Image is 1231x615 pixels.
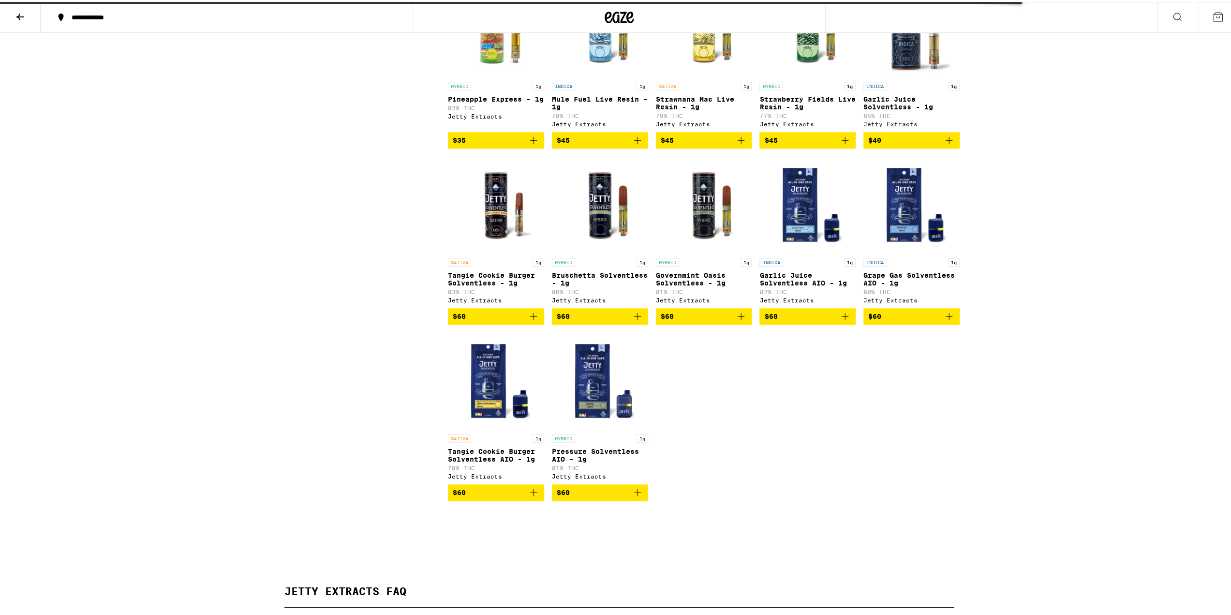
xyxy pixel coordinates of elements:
[759,111,856,117] p: 77% THC
[552,295,648,301] div: Jetty Extracts
[552,306,648,323] button: Add to bag
[448,93,544,101] p: Pineapple Express - 1g
[863,270,960,285] p: Grape Gas Solventless AIO - 1g
[637,432,648,441] p: 1g
[533,256,544,265] p: 1g
[448,330,544,427] img: Jetty Extracts - Tangie Cookie Burger Solventless AIO - 1g
[637,80,648,89] p: 1g
[448,130,544,147] button: Add to bag
[656,306,752,323] button: Add to bag
[863,93,960,109] p: Garlic Juice Solventless - 1g
[552,154,648,306] a: Open page for Bruschetta Solventless - 1g from Jetty Extracts
[448,256,471,265] p: SATIVA
[656,130,752,147] button: Add to bag
[759,80,783,89] p: HYBRID
[448,287,544,293] p: 83% THC
[759,119,856,125] div: Jetty Extracts
[448,330,544,482] a: Open page for Tangie Cookie Burger Solventless AIO - 1g from Jetty Extracts
[448,463,544,469] p: 78% THC
[863,287,960,293] p: 80% THC
[552,80,575,89] p: INDICA
[448,306,544,323] button: Add to bag
[863,154,960,251] img: Jetty Extracts - Grape Gas Solventless AIO - 1g
[552,463,648,469] p: 81% THC
[863,119,960,125] div: Jetty Extracts
[740,256,752,265] p: 1g
[656,154,752,251] img: Jetty Extracts - Governmint Oasis Solventless - 1g
[552,446,648,461] p: Pressure Solventless AIO - 1g
[863,154,960,306] a: Open page for Grape Gas Solventless AIO - 1g from Jetty Extracts
[448,295,544,301] div: Jetty Extracts
[868,135,881,142] span: $40
[448,471,544,478] div: Jetty Extracts
[863,80,887,89] p: INDICA
[448,80,471,89] p: HYBRID
[759,154,856,251] img: Jetty Extracts - Garlic Juice Solventless AIO - 1g
[552,432,575,441] p: HYBRID
[656,256,679,265] p: HYBRID
[552,256,575,265] p: HYBRID
[661,135,674,142] span: $45
[552,93,648,109] p: Mule Fuel Live Resin - 1g
[759,270,856,285] p: Garlic Juice Solventless AIO - 1g
[552,119,648,125] div: Jetty Extracts
[453,135,466,142] span: $35
[448,432,471,441] p: SATIVA
[764,311,777,318] span: $60
[448,111,544,118] div: Jetty Extracts
[740,80,752,89] p: 1g
[552,471,648,478] div: Jetty Extracts
[863,111,960,117] p: 85% THC
[552,130,648,147] button: Add to bag
[863,130,960,147] button: Add to bag
[948,80,960,89] p: 1g
[868,311,881,318] span: $60
[656,111,752,117] p: 79% THC
[552,111,648,117] p: 78% THC
[948,256,960,265] p: 1g
[453,487,466,495] span: $60
[656,119,752,125] div: Jetty Extracts
[533,432,544,441] p: 1g
[533,80,544,89] p: 1g
[453,311,466,318] span: $60
[661,311,674,318] span: $60
[557,311,570,318] span: $60
[552,330,648,427] img: Jetty Extracts - Pressure Solventless AIO - 1g
[448,154,544,251] img: Jetty Extracts - Tangie Cookie Burger Solventless - 1g
[448,446,544,461] p: Tangie Cookie Burger Solventless AIO - 1g
[656,154,752,306] a: Open page for Governmint Oasis Solventless - 1g from Jetty Extracts
[656,93,752,109] p: Strawnana Mac Live Resin - 1g
[656,270,752,285] p: Governmint Oasis Solventless - 1g
[284,585,954,606] h2: JETTY EXTRACTS FAQ
[863,306,960,323] button: Add to bag
[552,330,648,482] a: Open page for Pressure Solventless AIO - 1g from Jetty Extracts
[637,256,648,265] p: 1g
[557,135,570,142] span: $45
[557,487,570,495] span: $60
[759,306,856,323] button: Add to bag
[552,154,648,251] img: Jetty Extracts - Bruschetta Solventless - 1g
[844,80,856,89] p: 1g
[552,287,648,293] p: 80% THC
[863,295,960,301] div: Jetty Extracts
[552,270,648,285] p: Bruschetta Solventless - 1g
[448,270,544,285] p: Tangie Cookie Burger Solventless - 1g
[863,256,887,265] p: INDICA
[759,287,856,293] p: 82% THC
[764,135,777,142] span: $45
[759,93,856,109] p: Strawberry Fields Live Resin - 1g
[844,256,856,265] p: 1g
[552,482,648,499] button: Add to bag
[656,287,752,293] p: 81% THC
[656,295,752,301] div: Jetty Extracts
[6,7,70,15] span: Hi. Need any help?
[448,482,544,499] button: Add to bag
[759,154,856,306] a: Open page for Garlic Juice Solventless AIO - 1g from Jetty Extracts
[448,154,544,306] a: Open page for Tangie Cookie Burger Solventless - 1g from Jetty Extracts
[759,130,856,147] button: Add to bag
[656,80,679,89] p: SATIVA
[448,103,544,109] p: 82% THC
[759,256,783,265] p: INDICA
[759,295,856,301] div: Jetty Extracts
